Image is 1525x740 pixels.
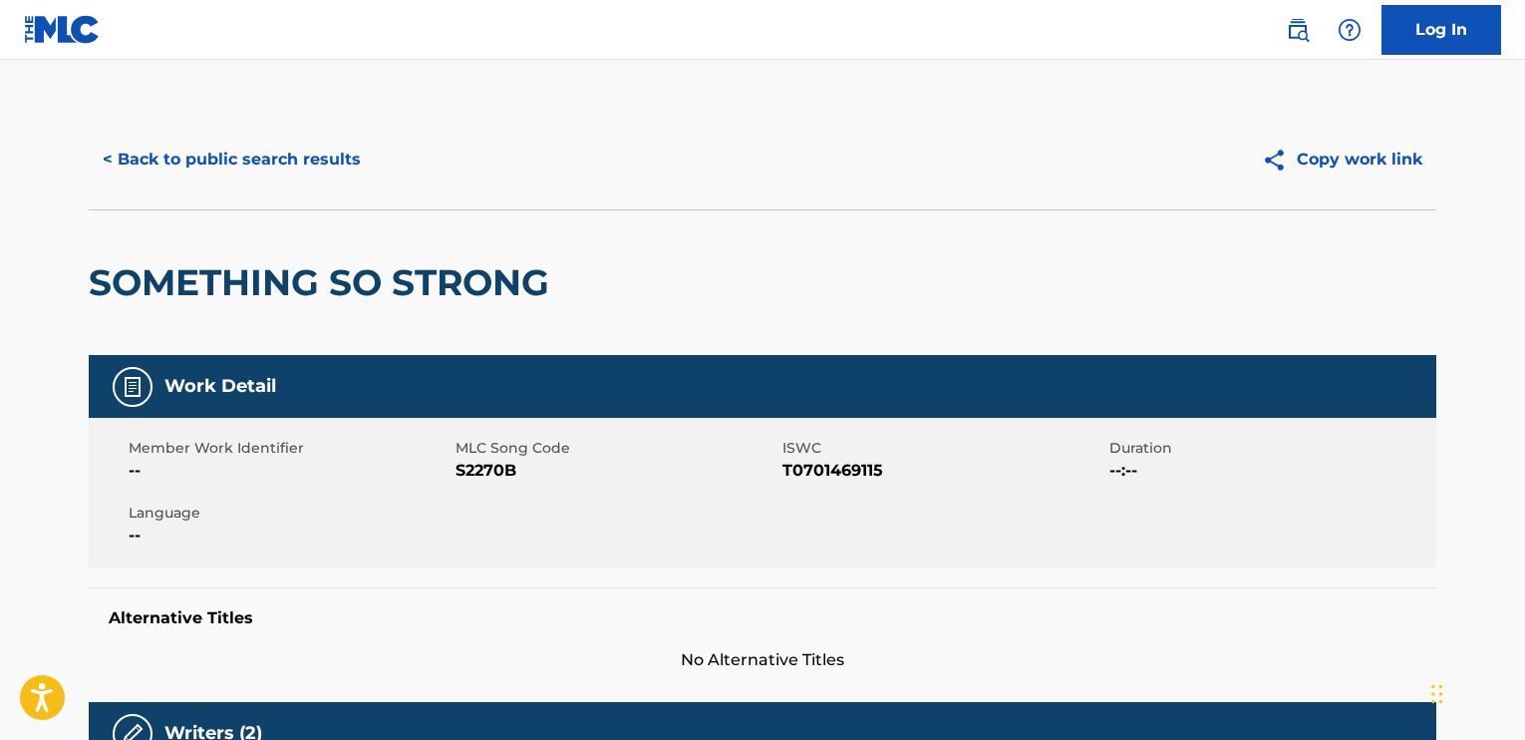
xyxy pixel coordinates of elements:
h5: Alternative Titles [109,608,1416,628]
span: No Alternative Titles [89,648,1436,672]
span: S2270B [456,459,777,483]
span: --:-- [1109,459,1431,483]
span: -- [129,459,451,483]
a: Public Search [1278,10,1318,50]
span: Member Work Identifier [129,438,451,459]
h2: SOMETHING SO STRONG [89,260,559,305]
button: < Back to public search results [89,135,375,185]
img: search [1286,18,1310,42]
span: Language [129,503,451,524]
span: ISWC [782,438,1104,459]
img: Copy work link [1262,148,1297,173]
a: Log In [1381,5,1501,55]
span: MLC Song Code [456,438,777,459]
iframe: Chat Widget [1425,644,1525,740]
div: Help [1330,10,1370,50]
img: help [1338,18,1362,42]
h5: Work Detail [164,375,276,398]
div: Drag [1431,664,1443,724]
span: Duration [1109,438,1431,459]
span: -- [129,524,451,548]
img: MLC Logo [24,15,101,44]
button: Copy work link [1248,135,1436,185]
img: Work Detail [121,375,145,399]
span: T0701469115 [782,459,1104,483]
